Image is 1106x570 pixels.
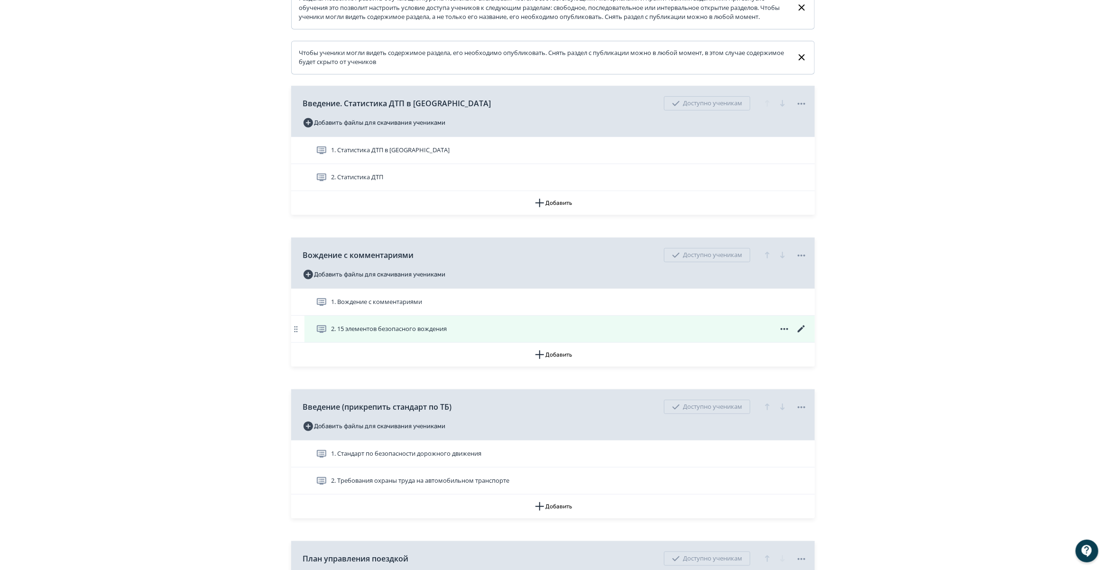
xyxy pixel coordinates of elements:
div: Доступно ученикам [664,552,750,566]
div: Доступно ученикам [664,400,750,414]
button: Добавить файлы для скачивания учениками [303,267,445,282]
span: Введение (прикрепить стандарт по ТБ) [303,401,452,413]
div: 2. 15 элементов безопасного вождения [291,316,815,343]
span: 2. Статистика ДТП [331,173,383,182]
button: Добавить файлы для скачивания учениками [303,419,445,434]
span: 1. Стандарт по безопасности дорожного движения [331,449,481,459]
div: Доступно ученикам [664,248,750,262]
div: 1. Стандарт по безопасности дорожного движения [291,441,815,468]
span: Вождение с комментариями [303,249,414,261]
span: 1. Вождение с комментариями [331,297,422,307]
button: Добавить файлы для скачивания учениками [303,115,445,130]
div: 2. Статистика ДТП [291,164,815,191]
span: 1. Статистика ДТП в РФ [331,146,450,155]
div: Чтобы ученики могли видеть содержимое раздела, его необходимо опубликовать. Снять раздел с публик... [299,48,789,67]
div: 1. Статистика ДТП в [GEOGRAPHIC_DATA] [291,137,815,164]
span: Введение. Статистика ДТП в [GEOGRAPHIC_DATA] [303,98,491,109]
div: Доступно ученикам [664,96,750,110]
button: Добавить [291,191,815,215]
button: Добавить [291,495,815,518]
div: 1. Вождение с комментариями [291,289,815,316]
span: 2. Требования охраны труда на автомобильном транспорте [331,476,509,486]
span: План управления поездкой [303,553,408,564]
div: 2. Требования охраны труда на автомобильном транспорте [291,468,815,495]
span: 2. 15 элементов безопасного вождения [331,324,447,334]
button: Добавить [291,343,815,367]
